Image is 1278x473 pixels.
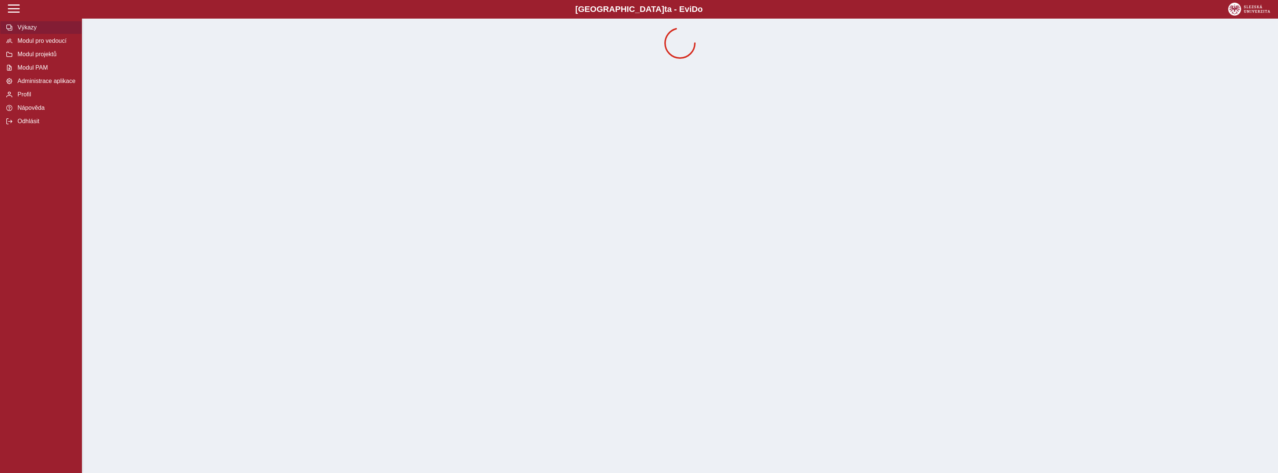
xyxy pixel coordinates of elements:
[15,78,76,84] span: Administrace aplikace
[15,91,76,98] span: Profil
[664,4,667,14] span: t
[15,64,76,71] span: Modul PAM
[15,51,76,58] span: Modul projektů
[692,4,697,14] span: D
[15,105,76,111] span: Nápověda
[1228,3,1270,16] img: logo_web_su.png
[15,118,76,125] span: Odhlásit
[15,38,76,44] span: Modul pro vedoucí
[698,4,703,14] span: o
[22,4,1256,14] b: [GEOGRAPHIC_DATA] a - Evi
[15,24,76,31] span: Výkazy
